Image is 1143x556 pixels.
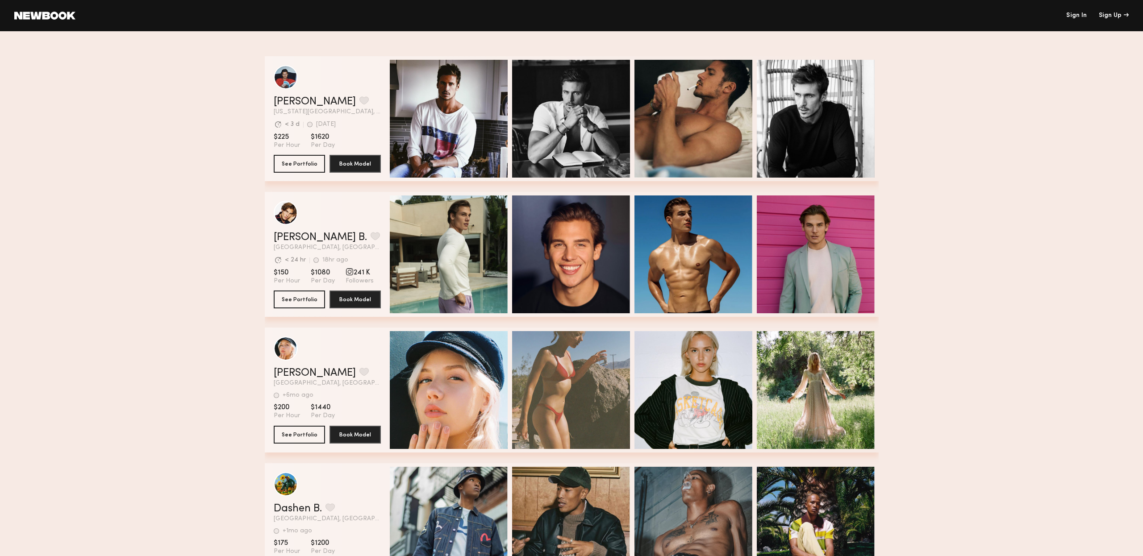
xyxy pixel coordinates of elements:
a: Dashen B. [274,503,322,514]
span: $150 [274,268,300,277]
button: Book Model [330,155,381,173]
div: [DATE] [316,121,336,128]
span: [US_STATE][GEOGRAPHIC_DATA], [GEOGRAPHIC_DATA] [274,109,381,115]
span: $1440 [311,403,335,412]
a: [PERSON_NAME] B. [274,232,367,243]
div: +6mo ago [283,392,313,398]
button: See Portfolio [274,426,325,444]
span: Per Day [311,277,335,285]
a: Sign In [1066,12,1087,19]
span: $1620 [311,133,335,141]
span: Per Day [311,412,335,420]
span: $1200 [311,539,335,548]
span: Per Hour [274,548,300,556]
div: < 24 hr [285,257,306,263]
span: $225 [274,133,300,141]
span: Followers [346,277,374,285]
button: Book Model [330,290,381,308]
button: See Portfolio [274,155,325,173]
span: [GEOGRAPHIC_DATA], [GEOGRAPHIC_DATA] [274,380,381,386]
span: $200 [274,403,300,412]
div: < 3 d [285,121,300,128]
span: Per Day [311,548,335,556]
button: Book Model [330,426,381,444]
div: 18hr ago [322,257,348,263]
span: [GEOGRAPHIC_DATA], [GEOGRAPHIC_DATA] [274,245,381,251]
span: $1080 [311,268,335,277]
div: +1mo ago [283,528,312,534]
span: 241 K [346,268,374,277]
a: [PERSON_NAME] [274,96,356,107]
span: Per Hour [274,277,300,285]
a: [PERSON_NAME] [274,368,356,378]
div: Sign Up [1099,12,1129,19]
span: $175 [274,539,300,548]
button: See Portfolio [274,290,325,308]
span: [GEOGRAPHIC_DATA], [GEOGRAPHIC_DATA] [274,516,381,522]
span: Per Hour [274,412,300,420]
span: Per Day [311,141,335,149]
span: Per Hour [274,141,300,149]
